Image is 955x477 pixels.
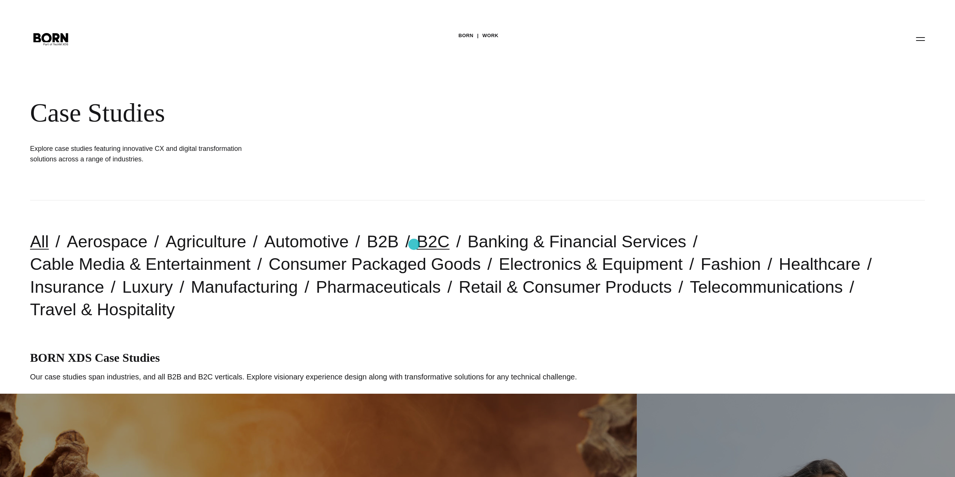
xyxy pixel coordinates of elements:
[367,232,399,251] a: B2B
[191,277,298,296] a: Manufacturing
[30,300,175,319] a: Travel & Hospitality
[499,254,683,274] a: Electronics & Equipment
[165,232,246,251] a: Agriculture
[911,31,929,47] button: Open
[30,277,104,296] a: Insurance
[30,371,925,382] p: Our case studies span industries, and all B2B and B2C verticals. Explore visionary experience des...
[459,30,474,41] a: BORN
[701,254,761,274] a: Fashion
[30,98,458,128] div: Case Studies
[417,232,450,251] a: B2C
[779,254,860,274] a: Healthcare
[30,351,925,365] h1: BORN XDS Case Studies
[30,143,255,164] h1: Explore case studies featuring innovative CX and digital transformation solutions across a range ...
[264,232,349,251] a: Automotive
[468,232,686,251] a: Banking & Financial Services
[30,232,49,251] a: All
[316,277,441,296] a: Pharmaceuticals
[67,232,147,251] a: Aerospace
[122,277,173,296] a: Luxury
[459,277,672,296] a: Retail & Consumer Products
[690,277,843,296] a: Telecommunications
[30,254,251,274] a: Cable Media & Entertainment
[269,254,481,274] a: Consumer Packaged Goods
[483,30,499,41] a: Work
